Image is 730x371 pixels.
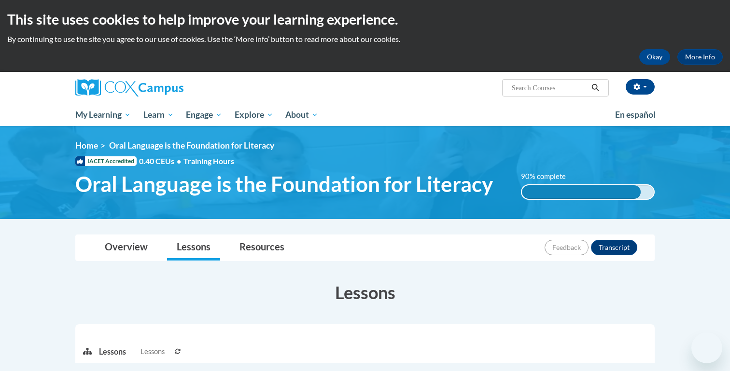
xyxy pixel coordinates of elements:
a: En español [609,105,662,125]
span: My Learning [75,109,131,121]
a: About [280,104,325,126]
a: Lessons [167,235,220,261]
button: Transcript [591,240,637,255]
span: En español [615,110,656,120]
span: Explore [235,109,273,121]
a: Overview [95,235,157,261]
button: Okay [639,49,670,65]
span: Lessons [140,346,165,357]
span: IACET Accredited [75,156,137,166]
span: Learn [143,109,174,121]
button: Account Settings [626,79,655,95]
input: Search Courses [511,82,588,94]
span: Oral Language is the Foundation for Literacy [109,140,274,151]
div: Main menu [61,104,669,126]
a: More Info [677,49,723,65]
span: Oral Language is the Foundation for Literacy [75,171,493,197]
span: Engage [186,109,222,121]
iframe: Button to launch messaging window [691,332,722,363]
a: My Learning [69,104,137,126]
span: Training Hours [183,156,234,165]
p: Lessons [99,346,126,357]
a: Learn [137,104,180,126]
span: About [285,109,318,121]
span: 0.40 CEUs [139,156,183,166]
h2: This site uses cookies to help improve your learning experience. [7,10,723,29]
a: Engage [180,104,228,126]
p: By continuing to use the site you agree to our use of cookies. Use the ‘More info’ button to read... [7,34,723,44]
a: Resources [230,235,294,261]
h3: Lessons [75,280,655,304]
a: Explore [228,104,280,126]
div: 90% complete [522,185,641,199]
a: Cox Campus [75,79,259,96]
a: Home [75,140,98,151]
button: Feedback [545,240,589,255]
button: Search [588,82,603,94]
label: 90% complete [521,171,576,182]
span: • [177,156,181,165]
img: Cox Campus [75,79,183,96]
